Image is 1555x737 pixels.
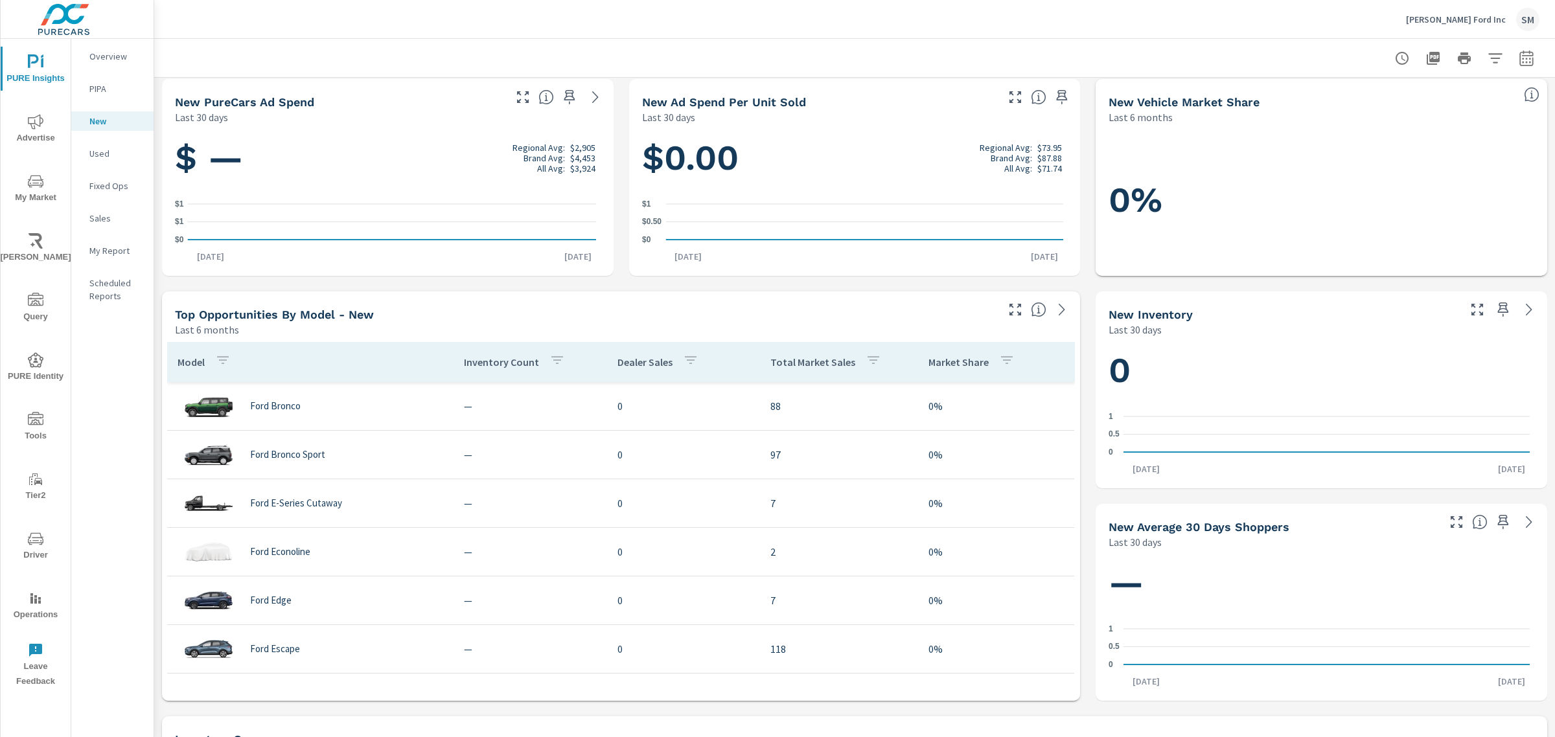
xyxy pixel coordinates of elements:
[513,142,565,153] p: Regional Avg:
[71,176,154,196] div: Fixed Ops
[1022,250,1067,263] p: [DATE]
[928,398,1064,414] p: 0%
[617,641,750,657] p: 0
[1519,299,1539,320] a: See more details in report
[71,241,154,260] div: My Report
[1472,514,1488,530] span: A rolling 30 day total of daily Shoppers on the dealership website, averaged over the selected da...
[770,641,908,657] p: 118
[617,398,750,414] p: 0
[1109,561,1534,605] h1: —
[71,111,154,131] div: New
[175,199,184,209] text: $1
[183,581,235,620] img: glamour
[89,277,143,302] p: Scheduled Reports
[770,544,908,560] p: 2
[175,235,184,244] text: $0
[1052,299,1072,320] a: See more details in report
[178,356,205,368] p: Model
[928,356,989,368] p: Market Share
[559,87,580,108] span: Save this to your personalized report
[1109,642,1120,652] text: 0.5
[1037,142,1062,153] p: $73.95
[1467,299,1488,320] button: Make Fullscreen
[642,235,651,244] text: $0
[250,546,310,558] p: Ford Econoline
[250,497,342,509] p: Ford E-Series Cutaway
[770,495,908,511] p: 7
[1052,87,1072,108] span: Save this to your personalized report
[617,495,750,511] p: 0
[1109,95,1260,109] h5: New Vehicle Market Share
[928,593,1064,608] p: 0%
[524,153,565,163] p: Brand Avg:
[5,591,67,622] span: Operations
[175,308,374,321] h5: Top Opportunities by Model - New
[1123,462,1169,475] p: [DATE]
[617,544,750,560] p: 0
[1037,163,1062,174] p: $71.74
[1109,660,1113,669] text: 0
[1420,45,1446,71] button: "Export Report to PDF"
[89,115,143,128] p: New
[570,142,595,153] p: $2,905
[1519,512,1539,532] a: See more details in report
[183,435,235,474] img: glamour
[89,50,143,63] p: Overview
[1109,412,1113,421] text: 1
[5,54,67,86] span: PURE Insights
[183,532,235,571] img: glamour
[183,387,235,425] img: glamour
[5,233,67,265] span: [PERSON_NAME]
[183,484,235,523] img: glamour
[665,250,711,263] p: [DATE]
[1109,348,1534,392] h1: 0
[1109,534,1162,550] p: Last 30 days
[642,199,651,209] text: $1
[464,447,597,462] p: —
[71,47,154,66] div: Overview
[538,89,554,105] span: Total cost of media for all PureCars channels for the selected dealership group over the selected...
[770,593,908,608] p: 7
[5,412,67,444] span: Tools
[464,544,597,560] p: —
[89,82,143,95] p: PIPA
[1493,299,1514,320] span: Save this to your personalized report
[1406,14,1506,25] p: [PERSON_NAME] Ford Inc
[1489,675,1534,688] p: [DATE]
[1,39,71,694] div: nav menu
[188,250,233,263] p: [DATE]
[770,356,855,368] p: Total Market Sales
[1109,308,1193,321] h5: New Inventory
[250,595,292,606] p: Ford Edge
[1109,448,1113,457] text: 0
[175,322,239,337] p: Last 6 months
[71,209,154,228] div: Sales
[464,356,539,368] p: Inventory Count
[570,163,595,174] p: $3,924
[642,109,695,125] p: Last 30 days
[617,593,750,608] p: 0
[991,153,1032,163] p: Brand Avg:
[250,400,301,412] p: Ford Bronco
[928,641,1064,657] p: 0%
[175,109,228,125] p: Last 30 days
[1446,512,1467,532] button: Make Fullscreen
[5,642,67,689] span: Leave Feedback
[5,293,67,324] span: Query
[175,136,601,180] h1: $ —
[585,87,606,108] a: See more details in report
[1004,163,1032,174] p: All Avg:
[5,114,67,146] span: Advertise
[250,449,325,460] p: Ford Bronco Sport
[464,495,597,511] p: —
[1109,178,1534,222] h1: 0%
[464,398,597,414] p: —
[5,531,67,563] span: Driver
[5,352,67,384] span: PURE Identity
[1524,87,1539,102] span: Dealer Sales within ZipCode / Total Market Sales. [Market = within dealer PMA (or 60 miles if no ...
[89,212,143,225] p: Sales
[183,629,235,668] img: glamour
[1031,89,1046,105] span: Average cost of advertising per each vehicle sold at the dealer over the selected date range. The...
[71,79,154,98] div: PIPA
[770,398,908,414] p: 88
